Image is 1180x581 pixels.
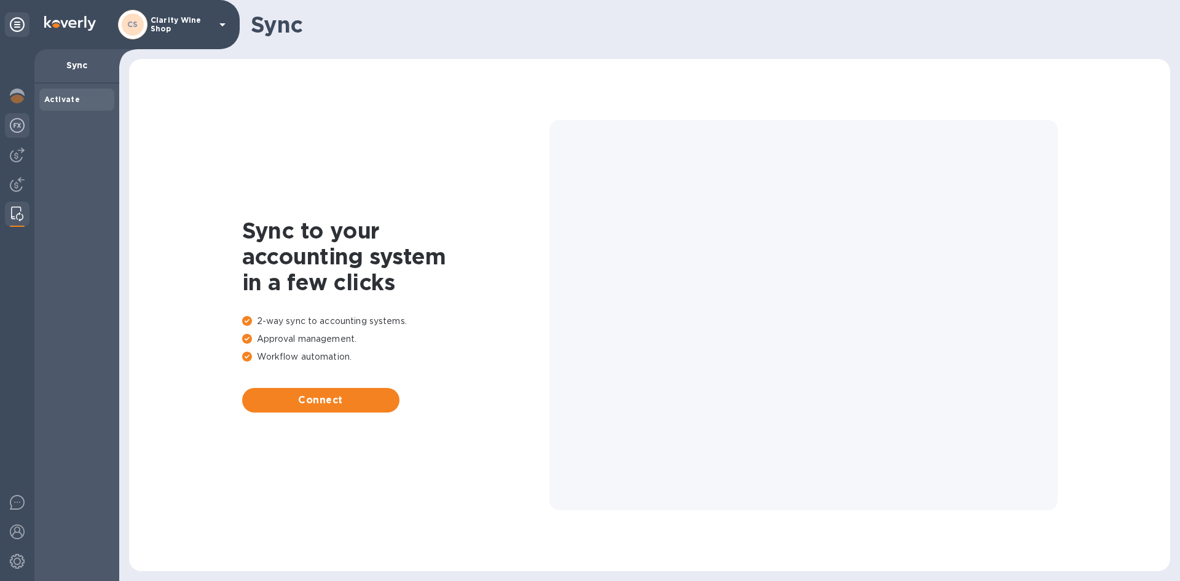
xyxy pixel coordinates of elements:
img: Foreign exchange [10,118,25,133]
h1: Sync [251,12,1160,38]
p: Approval management. [242,333,549,346]
img: Logo [44,16,96,31]
button: Connect [242,388,399,413]
p: Workflow automation. [242,350,549,363]
b: Activate [44,95,80,104]
p: Clarity Wine Shop [151,16,212,33]
p: Sync [44,59,109,71]
p: 2-way sync to accounting systems. [242,315,549,328]
div: Unpin categories [5,12,29,37]
span: Connect [252,393,390,408]
h1: Sync to your accounting system in a few clicks [242,218,549,295]
b: CS [127,20,138,29]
